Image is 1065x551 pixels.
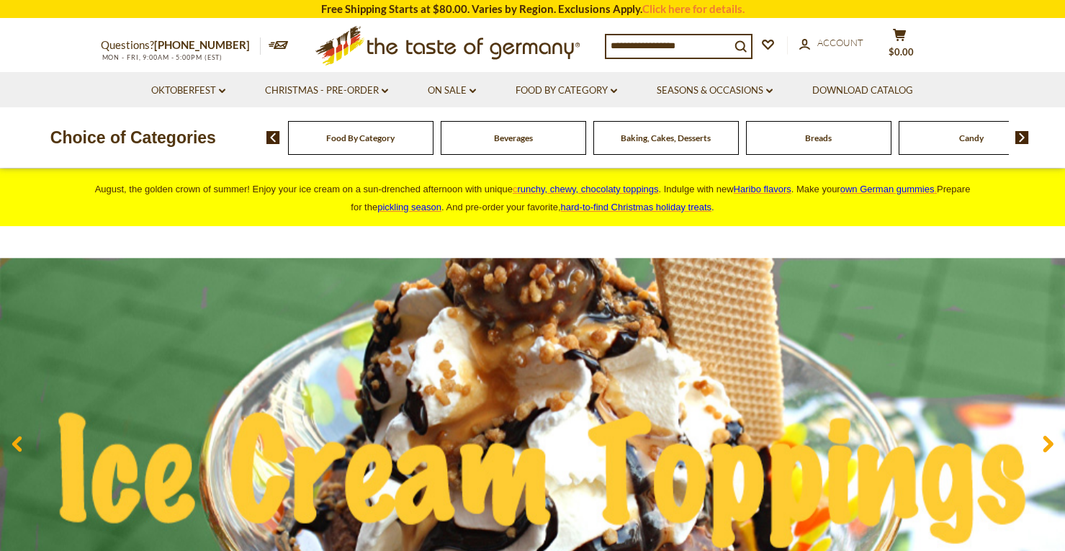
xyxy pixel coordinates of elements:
[959,133,984,143] a: Candy
[154,38,250,51] a: [PHONE_NUMBER]
[513,184,659,194] a: crunchy, chewy, chocolaty toppings
[817,37,863,48] span: Account
[101,53,223,61] span: MON - FRI, 9:00AM - 5:00PM (EST)
[642,2,745,15] a: Click here for details.
[428,83,476,99] a: On Sale
[101,36,261,55] p: Questions?
[561,202,712,212] a: hard-to-find Christmas holiday treats
[494,133,533,143] a: Beverages
[840,184,935,194] span: own German gummies
[377,202,441,212] a: pickling season
[517,184,658,194] span: runchy, chewy, chocolaty toppings
[805,133,832,143] a: Breads
[657,83,773,99] a: Seasons & Occasions
[621,133,711,143] a: Baking, Cakes, Desserts
[878,28,922,64] button: $0.00
[889,46,914,58] span: $0.00
[326,133,395,143] a: Food By Category
[840,184,937,194] a: own German gummies.
[561,202,714,212] span: .
[812,83,913,99] a: Download Catalog
[734,184,791,194] a: Haribo flavors
[516,83,617,99] a: Food By Category
[95,184,971,212] span: August, the golden crown of summer! Enjoy your ice cream on a sun-drenched afternoon with unique ...
[151,83,225,99] a: Oktoberfest
[265,83,388,99] a: Christmas - PRE-ORDER
[799,35,863,51] a: Account
[266,131,280,144] img: previous arrow
[1015,131,1029,144] img: next arrow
